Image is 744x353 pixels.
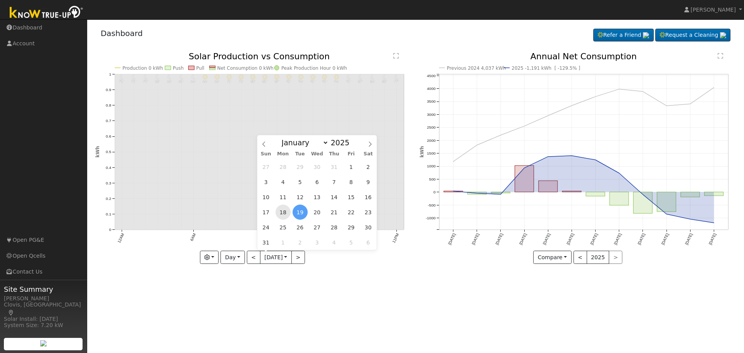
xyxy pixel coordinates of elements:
text: 2025 -1,191 kWh [ -129.5% ] [512,65,580,71]
a: Refer a Friend [593,29,654,42]
text: 0.7 [106,119,111,123]
img: Know True-Up [6,4,87,22]
span: August 28, 2025 [327,220,342,235]
button: > [291,251,305,264]
button: [DATE] [260,251,292,264]
span: August 11, 2025 [276,189,291,205]
text: 0.6 [106,134,111,139]
text: [DATE] [613,232,622,245]
span: July 29, 2025 [293,159,308,174]
img: retrieve [40,340,46,346]
span: August 14, 2025 [327,189,342,205]
span: August 2, 2025 [361,159,376,174]
text: [DATE] [708,232,717,245]
span: Fri [343,152,360,157]
text: Push [172,65,183,71]
span: September 4, 2025 [327,235,342,250]
text: kWh [95,146,100,158]
text: 2500 [427,125,436,129]
text: [DATE] [518,232,527,245]
text: 12AM [117,233,125,244]
circle: onclick="" [618,88,621,91]
circle: onclick="" [499,193,502,196]
span: August 23, 2025 [361,205,376,220]
span: August 21, 2025 [327,205,342,220]
span: [PERSON_NAME] [691,7,736,13]
text: 6AM [189,233,196,242]
circle: onclick="" [475,144,479,147]
span: August 8, 2025 [344,174,359,189]
button: 2025 [587,251,610,264]
circle: onclick="" [546,155,549,158]
rect: onclick="" [657,192,676,212]
text:  [718,53,723,59]
div: Clovis, [GEOGRAPHIC_DATA] [4,301,83,317]
span: September 3, 2025 [310,235,325,250]
circle: onclick="" [475,192,479,195]
text: -500 [428,203,436,207]
span: August 6, 2025 [310,174,325,189]
circle: onclick="" [641,90,644,93]
a: Dashboard [101,29,143,38]
span: August 26, 2025 [293,220,308,235]
text: [DATE] [447,232,456,245]
span: August 7, 2025 [327,174,342,189]
text: [DATE] [684,232,693,245]
button: Compare [533,251,572,264]
text: 0.9 [106,88,111,92]
circle: onclick="" [523,167,526,170]
text:  [393,53,399,59]
span: August 27, 2025 [310,220,325,235]
span: Sat [360,152,377,157]
text: [DATE] [566,232,575,245]
text: 3000 [427,112,436,117]
span: August 20, 2025 [310,205,325,220]
text: [DATE] [661,232,670,245]
rect: onclick="" [515,166,534,192]
rect: onclick="" [562,191,581,192]
text: -1000 [425,216,436,220]
span: August 3, 2025 [258,174,274,189]
text: 3500 [427,100,436,104]
span: September 6, 2025 [361,235,376,250]
text: 1500 [427,151,436,155]
rect: onclick="" [610,192,629,205]
circle: onclick="" [689,102,692,105]
circle: onclick="" [523,125,526,128]
a: Map [8,310,15,316]
text: 0.1 [106,212,111,216]
button: < [247,251,260,264]
text: 0.2 [106,196,111,201]
text: [DATE] [495,232,504,245]
text: Net Consumption 0 kWh [217,65,273,71]
circle: onclick="" [665,213,668,216]
circle: onclick="" [546,114,549,117]
text: 2000 [427,138,436,143]
span: Site Summary [4,284,83,294]
text: Production 0 kWh [122,65,163,71]
span: July 30, 2025 [310,159,325,174]
span: August 1, 2025 [344,159,359,174]
span: Sun [257,152,274,157]
text: 4500 [427,74,436,78]
text: 11PM [391,233,400,244]
div: [PERSON_NAME] [4,294,83,303]
span: August 25, 2025 [276,220,291,235]
circle: onclick="" [452,160,455,163]
text: [DATE] [471,232,480,245]
span: August 22, 2025 [344,205,359,220]
span: August 29, 2025 [344,220,359,235]
text: Annual Net Consumption [530,52,637,61]
rect: onclick="" [681,192,700,197]
span: August 13, 2025 [310,189,325,205]
circle: onclick="" [570,154,573,157]
text: 0.5 [106,150,111,154]
circle: onclick="" [689,218,692,221]
text: 0 [109,227,111,232]
text: Solar Production vs Consumption [189,52,330,61]
rect: onclick="" [444,191,463,192]
span: August 10, 2025 [258,189,274,205]
span: July 28, 2025 [276,159,291,174]
text: 0.3 [106,181,111,185]
span: September 5, 2025 [344,235,359,250]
